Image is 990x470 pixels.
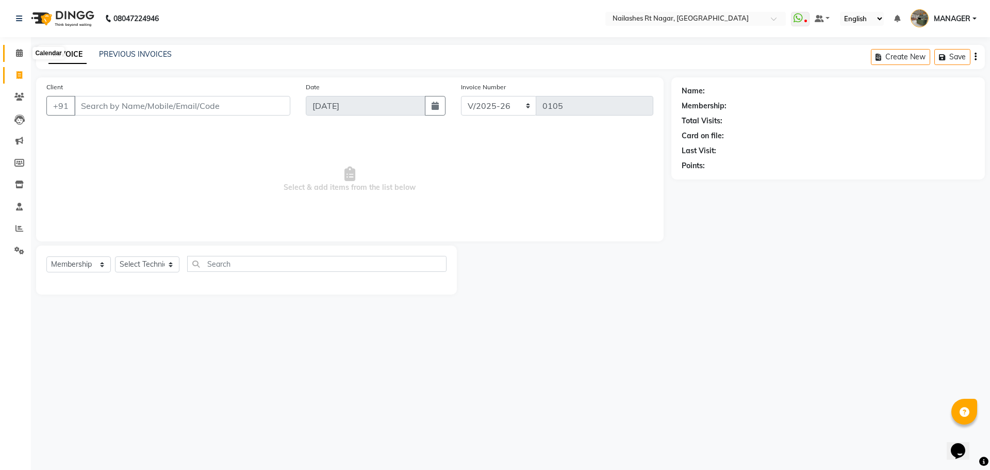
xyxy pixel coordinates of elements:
[46,96,75,116] button: +91
[682,160,705,171] div: Points:
[74,96,290,116] input: Search by Name/Mobile/Email/Code
[46,83,63,92] label: Client
[461,83,506,92] label: Invoice Number
[26,4,97,33] img: logo
[682,101,727,111] div: Membership:
[871,49,930,65] button: Create New
[46,128,653,231] span: Select & add items from the list below
[682,86,705,96] div: Name:
[99,50,172,59] a: PREVIOUS INVOICES
[682,131,724,141] div: Card on file:
[32,47,64,59] div: Calendar
[187,256,447,272] input: Search
[113,4,159,33] b: 08047224946
[306,83,320,92] label: Date
[934,13,970,24] span: MANAGER
[911,9,929,27] img: MANAGER
[934,49,970,65] button: Save
[947,429,980,460] iframe: chat widget
[682,145,716,156] div: Last Visit:
[682,116,722,126] div: Total Visits:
